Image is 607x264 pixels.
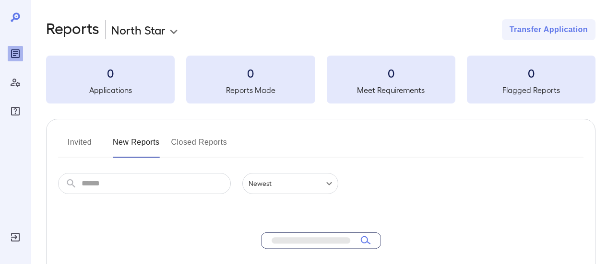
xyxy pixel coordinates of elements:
summary: 0Applications0Reports Made0Meet Requirements0Flagged Reports [46,56,595,103]
h5: Applications [46,84,175,96]
h3: 0 [327,65,455,80]
button: Closed Reports [171,135,227,158]
h3: 0 [467,65,595,80]
h3: 0 [186,65,315,80]
h3: 0 [46,65,175,80]
h2: Reports [46,19,99,40]
h5: Flagged Reports [467,84,595,96]
p: North Star [111,22,166,37]
h5: Reports Made [186,84,315,96]
div: FAQ [8,103,23,119]
button: Transfer Application [502,19,595,40]
div: Manage Users [8,75,23,90]
div: Newest [242,173,338,194]
button: Invited [58,135,101,158]
div: Log Out [8,230,23,245]
button: New Reports [113,135,160,158]
h5: Meet Requirements [327,84,455,96]
div: Reports [8,46,23,61]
